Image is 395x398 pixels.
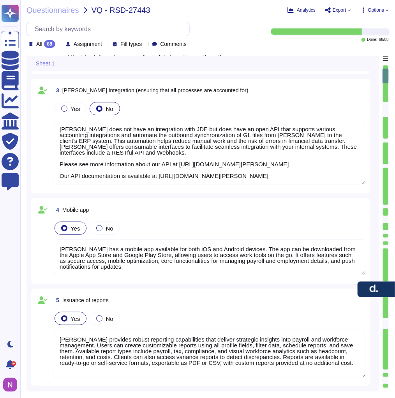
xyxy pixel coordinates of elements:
[71,315,80,322] span: Yes
[53,207,59,213] span: 4
[106,315,113,322] span: No
[53,88,59,93] span: 3
[160,41,187,47] span: Comments
[53,240,365,275] textarea: [PERSON_NAME] has a mobile app available for both iOS and Android devices. The app can be downloa...
[62,297,109,303] span: Issuance of reports
[36,41,42,47] span: All
[2,376,23,393] button: user
[92,6,150,14] span: VQ - RSD-27443
[74,41,102,47] span: Assignment
[26,6,79,14] span: Questionnaires
[36,61,55,66] span: Sheet 1
[62,207,89,213] span: Mobile app
[62,87,249,93] span: [PERSON_NAME] Integration (ensuring that all processes are accounted for)
[71,225,80,232] span: Yes
[287,7,316,13] button: Analytics
[11,361,16,366] div: 9+
[3,378,17,392] img: user
[53,298,59,303] span: 5
[71,106,80,112] span: Yes
[120,41,142,47] span: Fill types
[44,40,55,48] div: 88
[31,22,189,36] input: Search by keywords
[53,120,365,185] textarea: [PERSON_NAME] does not have an integration with JDE but does have an open API that supports vario...
[367,38,377,42] span: Done:
[106,106,113,112] span: No
[333,8,346,12] span: Export
[379,38,389,42] span: 68 / 88
[297,8,316,12] span: Analytics
[106,225,113,232] span: No
[368,8,384,12] span: Options
[53,330,365,377] textarea: [PERSON_NAME] provides robust reporting capabilities that deliver strategic insights into payroll...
